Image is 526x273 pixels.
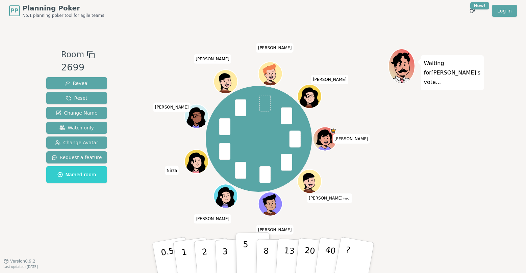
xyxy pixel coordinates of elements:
[57,171,96,178] span: Named room
[65,80,89,87] span: Reveal
[61,61,95,74] div: 2699
[333,134,370,144] span: Click to change your name
[52,154,102,161] span: Request a feature
[46,107,107,119] button: Change Name
[470,2,490,9] div: New!
[59,124,94,131] span: Watch only
[256,225,294,235] span: Click to change your name
[61,49,84,61] span: Room
[343,197,351,200] span: (you)
[307,193,352,203] span: Click to change your name
[256,43,294,53] span: Click to change your name
[10,7,18,15] span: PP
[46,151,107,163] button: Request a feature
[66,95,87,101] span: Reset
[194,214,231,223] span: Click to change your name
[165,166,179,175] span: Click to change your name
[424,59,481,87] p: Waiting for [PERSON_NAME] 's vote...
[466,5,478,17] button: New!
[311,75,348,84] span: Click to change your name
[46,92,107,104] button: Reset
[194,54,231,64] span: Click to change your name
[3,259,35,264] button: Version0.9.2
[55,139,98,146] span: Change Avatar
[10,259,35,264] span: Version 0.9.2
[23,3,104,13] span: Planning Poker
[492,5,517,17] a: Log in
[56,110,97,116] span: Change Name
[330,128,336,134] span: Natasha is the host
[9,3,104,18] a: PPPlanning PokerNo.1 planning poker tool for agile teams
[3,265,38,269] span: Last updated: [DATE]
[46,166,107,183] button: Named room
[46,122,107,134] button: Watch only
[46,77,107,89] button: Reveal
[153,103,191,112] span: Click to change your name
[298,170,321,193] button: Click to change your avatar
[23,13,104,18] span: No.1 planning poker tool for agile teams
[46,136,107,149] button: Change Avatar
